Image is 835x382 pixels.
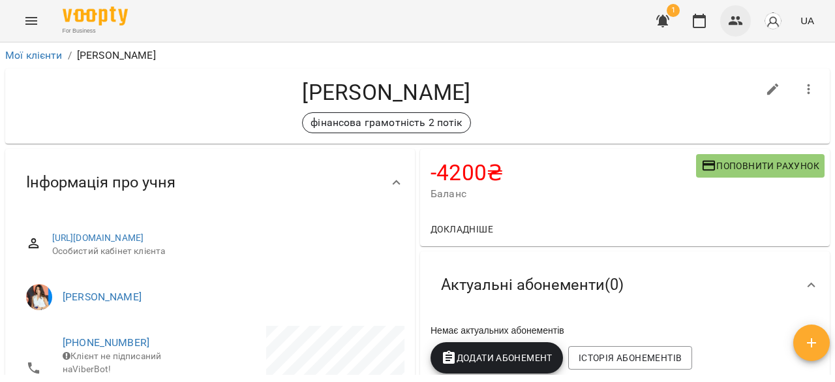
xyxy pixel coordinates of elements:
[568,346,692,370] button: Історія абонементів
[5,149,415,216] div: Інформація про учня
[302,112,470,133] div: фінансова грамотність 2 потік
[63,291,142,303] a: [PERSON_NAME]
[77,48,156,63] p: [PERSON_NAME]
[5,49,63,61] a: Мої клієнти
[441,350,553,366] span: Додати Абонемент
[431,159,696,186] h4: -4200 ₴
[431,186,696,202] span: Баланс
[800,14,814,27] span: UA
[696,154,825,178] button: Поповнити рахунок
[52,245,394,258] span: Особистий кабінет клієнта
[667,4,680,17] span: 1
[63,336,149,349] a: [PHONE_NUMBER]
[52,232,144,243] a: [URL][DOMAIN_NAME]
[431,342,563,374] button: Додати Абонемент
[63,7,128,25] img: Voopty Logo
[63,27,128,35] span: For Business
[701,158,819,174] span: Поповнити рахунок
[5,48,830,63] nav: breadcrumb
[68,48,72,63] li: /
[26,284,52,310] img: Ольга Олександрівна Об'єдкова
[311,115,462,131] p: фінансова грамотність 2 потік
[16,5,47,37] button: Menu
[16,79,757,106] h4: [PERSON_NAME]
[441,275,624,295] span: Актуальні абонементи ( 0 )
[63,351,161,374] span: Клієнт не підписаний на ViberBot!
[425,217,498,241] button: Докладніше
[764,12,782,30] img: avatar_s.png
[420,251,830,319] div: Актуальні абонементи(0)
[579,350,682,366] span: Історія абонементів
[26,172,175,193] span: Інформація про учня
[795,8,819,33] button: UA
[428,321,822,340] div: Немає актуальних абонементів
[431,221,493,237] span: Докладніше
